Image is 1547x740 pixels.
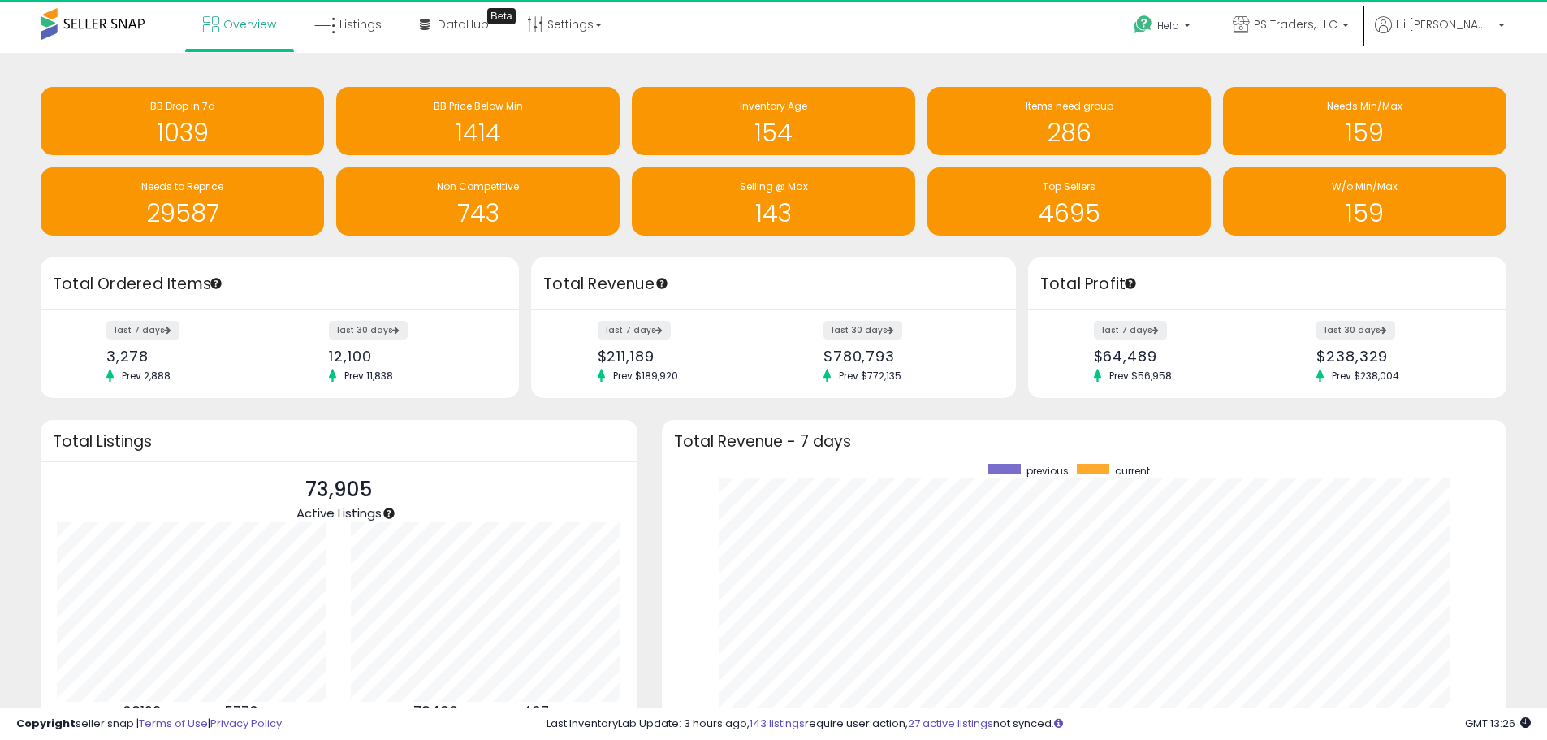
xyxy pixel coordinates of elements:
h3: Total Revenue - 7 days [674,435,1494,448]
a: W/o Min/Max 159 [1223,167,1506,236]
h1: 159 [1231,119,1498,146]
span: BB Drop in 7d [150,99,215,113]
div: 12,100 [329,348,490,365]
span: Overview [223,16,276,32]
span: W/o Min/Max [1332,180,1398,193]
strong: Copyright [16,716,76,731]
span: BB Price Below Min [434,99,523,113]
span: PS Traders, LLC [1254,16,1337,32]
span: 2025-10-13 13:26 GMT [1465,716,1531,731]
h1: 1414 [344,119,611,146]
span: Needs to Reprice [141,180,223,193]
label: last 30 days [329,321,408,340]
a: Terms of Use [139,716,208,731]
h3: Total Revenue [543,273,1004,296]
b: 68129 [123,702,162,721]
span: Selling @ Max [740,180,808,193]
span: Needs Min/Max [1327,99,1402,113]
h1: 143 [640,200,907,227]
a: Hi [PERSON_NAME] [1375,16,1505,53]
div: Tooltip anchor [1123,276,1138,291]
a: Help [1121,2,1207,53]
a: 143 listings [750,716,805,731]
div: $780,793 [823,348,987,365]
div: $211,189 [598,348,762,365]
h1: 4695 [936,200,1203,227]
span: Prev: $56,958 [1101,369,1180,383]
label: last 7 days [598,321,671,340]
div: Tooltip anchor [487,8,516,24]
a: Items need group 286 [927,87,1211,155]
span: DataHub [438,16,489,32]
a: 27 active listings [908,716,993,731]
div: 3,278 [106,348,268,365]
a: Needs to Reprice 29587 [41,167,324,236]
a: Top Sellers 4695 [927,167,1211,236]
label: last 30 days [823,321,902,340]
b: 73438 [413,702,458,721]
h3: Total Listings [53,435,625,448]
span: Prev: $238,004 [1324,369,1407,383]
div: Tooltip anchor [655,276,669,291]
a: BB Price Below Min 1414 [336,87,620,155]
h1: 159 [1231,200,1498,227]
span: Prev: $189,920 [605,369,686,383]
span: Prev: 11,838 [336,369,401,383]
label: last 30 days [1316,321,1395,340]
h1: 29587 [49,200,316,227]
a: Needs Min/Max 159 [1223,87,1506,155]
div: $64,489 [1094,348,1255,365]
a: BB Drop in 7d 1039 [41,87,324,155]
span: Non Competitive [437,180,519,193]
div: Tooltip anchor [382,506,396,521]
span: Top Sellers [1043,180,1095,193]
b: 5776 [225,702,258,721]
div: Tooltip anchor [209,276,223,291]
span: Inventory Age [740,99,807,113]
span: previous [1026,464,1069,478]
p: 73,905 [296,474,382,505]
a: Inventory Age 154 [632,87,915,155]
h1: 154 [640,119,907,146]
i: Get Help [1133,15,1153,35]
div: seller snap | | [16,716,282,732]
span: Listings [339,16,382,32]
i: Click here to read more about un-synced listings. [1054,718,1063,729]
h3: Total Profit [1040,273,1494,296]
h3: Total Ordered Items [53,273,507,296]
label: last 7 days [1094,321,1167,340]
a: Privacy Policy [210,716,282,731]
label: last 7 days [106,321,179,340]
h1: 286 [936,119,1203,146]
div: $238,329 [1316,348,1478,365]
span: current [1115,464,1150,478]
span: Hi [PERSON_NAME] [1396,16,1493,32]
div: Last InventoryLab Update: 3 hours ago, require user action, not synced. [547,716,1531,732]
span: Active Listings [296,504,382,521]
h1: 743 [344,200,611,227]
span: Help [1157,19,1179,32]
b: 467 [522,702,549,721]
a: Non Competitive 743 [336,167,620,236]
span: Prev: 2,888 [114,369,179,383]
span: Items need group [1026,99,1113,113]
h1: 1039 [49,119,316,146]
span: Prev: $772,135 [831,369,910,383]
a: Selling @ Max 143 [632,167,915,236]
